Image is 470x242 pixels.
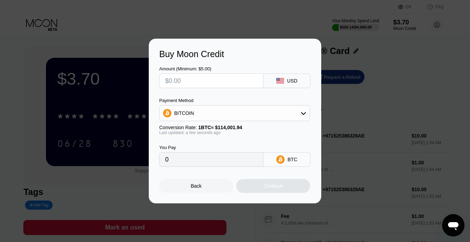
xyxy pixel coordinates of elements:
div: BITCOIN [160,106,310,120]
div: Amount (Minimum: $5.00) [159,66,263,71]
input: $0.00 [165,74,257,88]
div: Payment Method [159,98,310,103]
div: BTC [287,157,297,162]
div: Buy Moon Credit [159,49,311,59]
span: 1 BTC ≈ $114,001.94 [198,125,242,130]
div: USD [287,78,298,84]
div: Back [191,183,202,189]
div: BITCOIN [174,110,194,116]
iframe: Кнопка запуска окна обмена сообщениями [442,214,464,236]
div: Back [159,179,233,193]
div: Conversion Rate: [159,125,310,130]
div: Last updated: a few seconds ago [159,130,310,135]
div: You Pay [159,145,263,150]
